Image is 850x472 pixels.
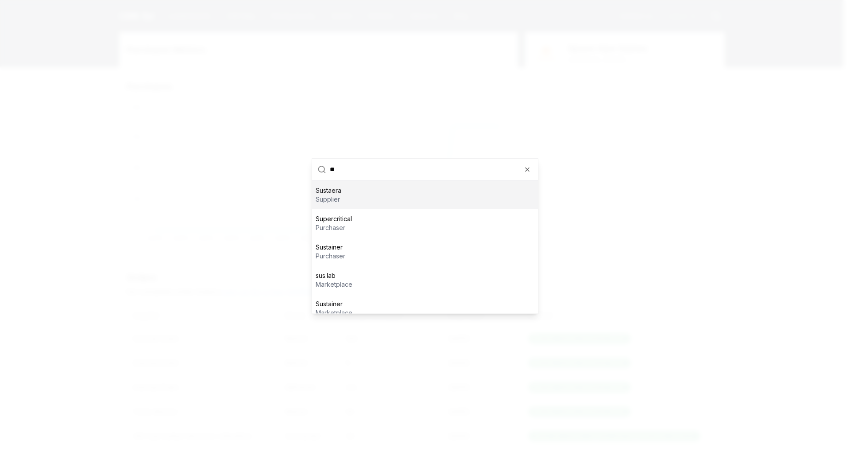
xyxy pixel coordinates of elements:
[316,271,352,280] p: sus.lab
[316,223,352,232] p: purchaser
[316,242,345,251] p: Sustainer
[316,299,352,308] p: Sustainer
[316,308,352,317] p: marketplace
[316,251,345,260] p: purchaser
[316,214,352,223] p: Supercritical
[316,186,341,195] p: Sustaera
[316,195,341,203] p: supplier
[316,280,352,289] p: marketplace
